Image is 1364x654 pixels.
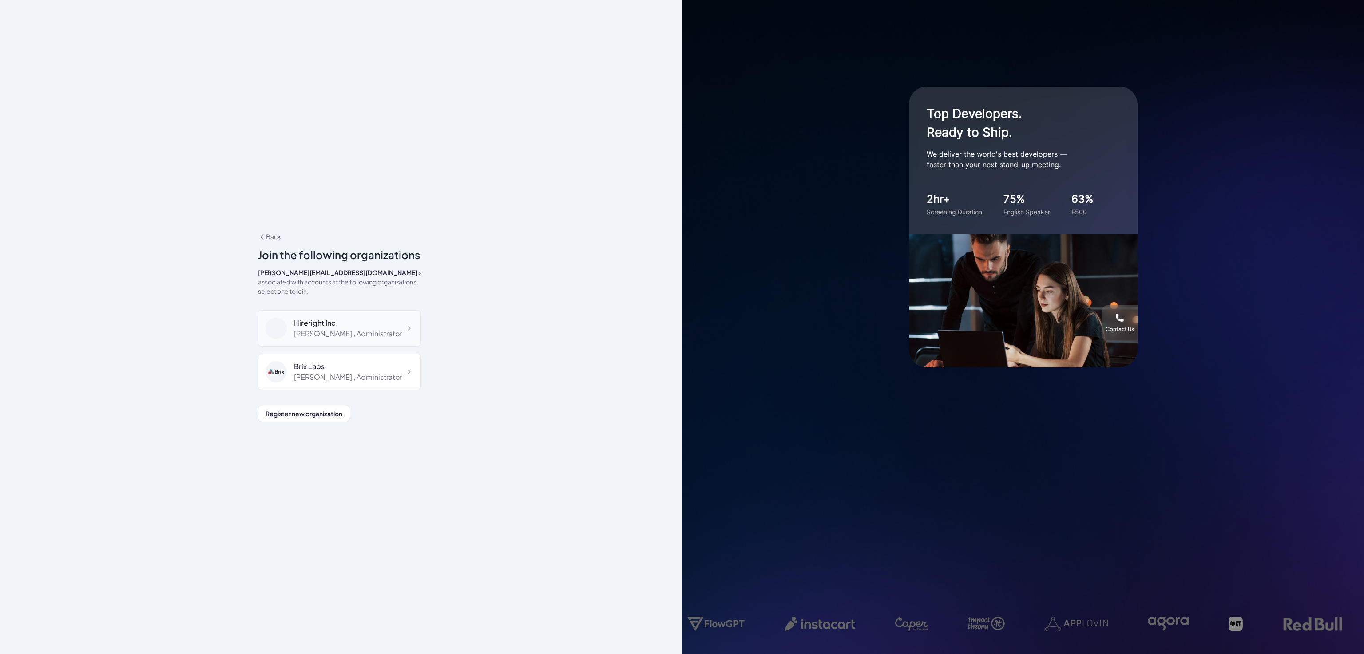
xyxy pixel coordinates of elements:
span: is associated with accounts at the following organizations, select one to join. [258,268,422,295]
span: [PERSON_NAME][EMAIL_ADDRESS][DOMAIN_NAME] [258,268,417,276]
div: F500 [1071,207,1094,217]
div: Join the following organizations [258,247,424,263]
div: [PERSON_NAME] , Administrator [294,372,402,382]
div: 63% [1071,191,1094,207]
div: [PERSON_NAME] , Administrator [294,328,402,339]
span: Back [258,232,281,240]
div: Hireright Inc. [294,318,402,328]
div: Contact Us [1106,326,1134,333]
button: Register new organization [258,405,350,422]
div: English Speaker [1003,207,1050,217]
h1: Top Developers. Ready to Ship. [927,104,1104,142]
div: Brix Labs [294,361,402,372]
div: Screening Duration [927,207,982,217]
div: 75% [1003,191,1050,207]
button: Contact Us [1102,305,1138,341]
p: We deliver the world's best developers — faster than your next stand-up meeting. [927,149,1104,170]
span: Register new organization [266,410,342,418]
img: ca4ce923a5ef4cf58f82eef62365ed0e.png [266,361,287,382]
div: 2hr+ [927,191,982,207]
